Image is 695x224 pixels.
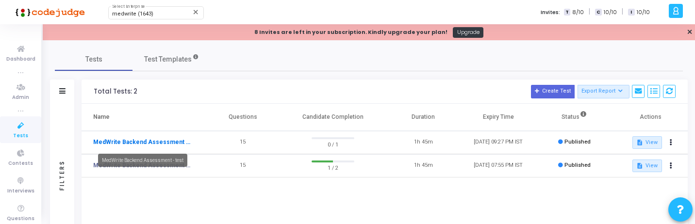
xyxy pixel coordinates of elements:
[622,7,623,17] span: |
[312,162,355,172] span: 1 / 2
[461,154,536,177] td: [DATE] 07:55 PM IST
[6,55,35,64] span: Dashboard
[461,104,536,131] th: Expiry Time
[7,187,34,195] span: Interviews
[205,104,281,131] th: Questions
[112,11,153,17] span: medwrite (1643)
[12,2,85,22] img: logo
[578,85,629,98] button: Export Report
[636,139,643,146] mat-icon: description
[637,8,650,16] span: 10/10
[13,132,28,140] span: Tests
[541,8,560,16] label: Invites:
[94,88,137,96] div: Total Tests: 2
[632,136,662,149] button: View
[386,131,461,154] td: 1h 45m
[595,9,601,16] span: C
[98,154,187,167] div: MedWrite Backend Assessment - test
[564,162,591,168] span: Published
[461,131,536,154] td: [DATE] 09:27 PM IST
[572,8,584,16] span: 8/10
[312,139,355,149] span: 0 / 1
[536,104,612,131] th: Status
[386,104,461,131] th: Duration
[192,8,200,16] mat-icon: Clear
[531,85,575,98] button: Create Test
[7,215,34,223] span: Questions
[564,9,570,16] span: T
[12,94,29,102] span: Admin
[280,104,385,131] th: Candidate Completion
[254,28,447,36] strong: 8 Invites are left in your subscription. Kindly upgrade your plan!
[82,104,205,131] th: Name
[632,160,662,172] button: View
[604,8,617,16] span: 10/10
[687,27,693,37] a: ✕
[85,54,102,64] span: Tests
[453,27,483,38] a: Upgrade
[564,139,591,145] span: Published
[8,160,33,168] span: Contests
[93,138,190,146] a: MedWrite Backend Assessment - test
[144,54,192,64] span: Test Templates
[386,154,461,177] td: 1h 45m
[205,131,281,154] td: 15
[636,162,643,169] mat-icon: description
[628,9,634,16] span: I
[589,7,590,17] span: |
[205,154,281,177] td: 15
[612,104,688,131] th: Actions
